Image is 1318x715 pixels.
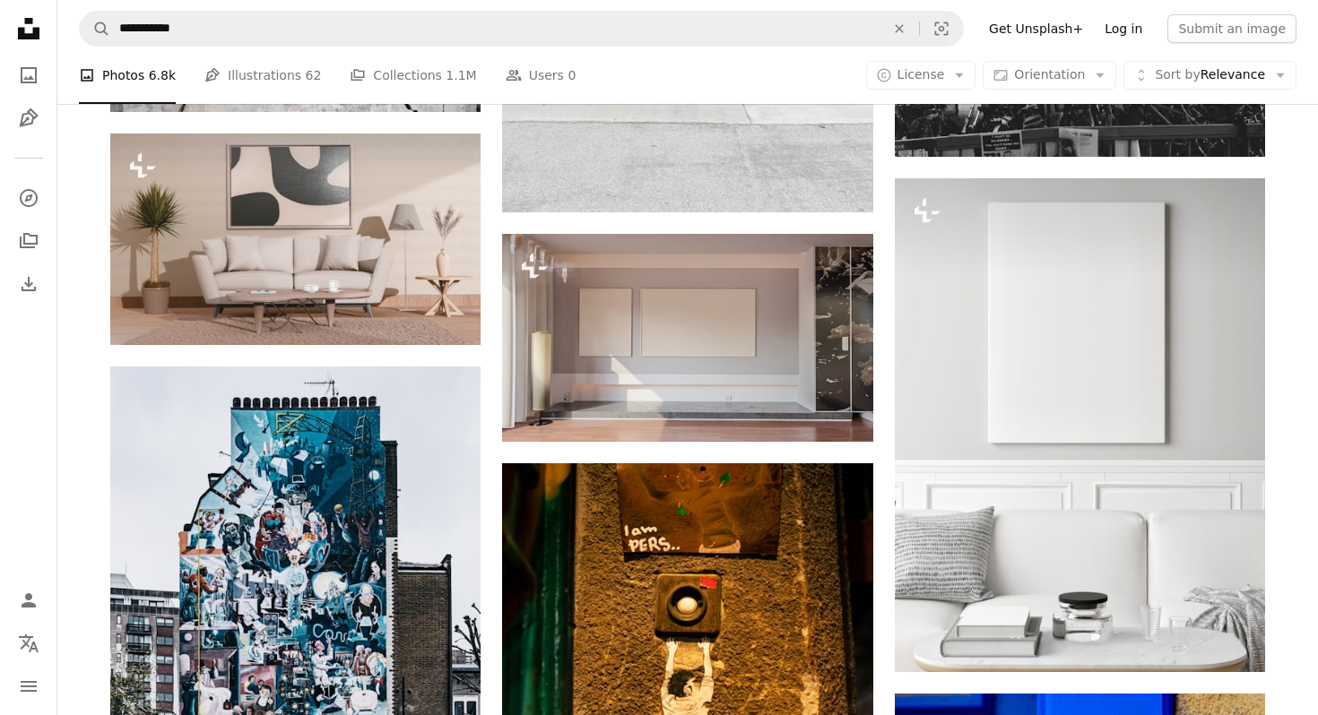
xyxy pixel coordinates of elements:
form: Find visuals sitewide [79,11,964,47]
button: Menu [11,668,47,704]
img: an empty room with a wallpapered wall and wooden floors [502,234,872,442]
img: Mock up poster Scandinavian room design, poster for product presentation, 3d render, 3d illustration [895,178,1265,672]
button: Submit an image [1167,14,1296,43]
button: Search Unsplash [80,12,110,46]
a: Collections 1.1M [350,47,476,104]
a: A living room filled with furniture and a rug [110,231,481,247]
img: A living room filled with furniture and a rug [110,134,481,345]
button: Clear [880,12,919,46]
span: Orientation [1014,67,1085,82]
a: Download History [11,266,47,302]
button: Language [11,625,47,661]
span: 0 [568,65,576,85]
a: Illustrations [11,100,47,136]
a: Users 0 [506,47,577,104]
a: Get Unsplash+ [978,14,1094,43]
span: 1.1M [446,65,476,85]
span: 62 [306,65,322,85]
a: Explore [11,180,47,216]
button: License [866,61,976,90]
a: an empty room with a wallpapered wall and wooden floors [502,330,872,346]
a: Mock up poster Scandinavian room design, poster for product presentation, 3d render, 3d illustration [895,417,1265,433]
a: people standing near wall with graffiti [110,635,481,651]
a: Log in / Sign up [11,582,47,618]
a: Home — Unsplash [11,11,47,50]
button: Visual search [920,12,963,46]
span: Sort by [1155,67,1200,82]
a: Photos [11,57,47,93]
button: Orientation [983,61,1116,90]
a: Illustrations 62 [204,47,321,104]
span: Relevance [1155,66,1265,84]
a: Collections [11,223,47,259]
a: Log in [1094,14,1153,43]
button: Sort byRelevance [1123,61,1296,90]
span: License [897,67,945,82]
